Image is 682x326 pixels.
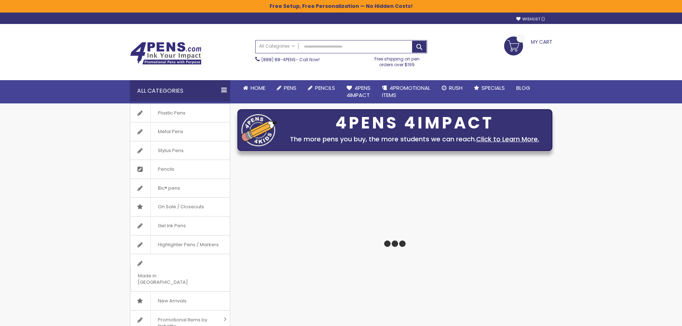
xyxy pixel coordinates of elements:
[150,160,182,179] span: Pencils
[150,292,194,310] span: New Arrivals
[130,104,230,122] a: Plastic Pens
[341,80,376,103] a: 4Pens4impact
[436,80,468,96] a: Rush
[376,80,436,103] a: 4PROMOTIONALITEMS
[130,122,230,141] a: Metal Pens
[315,84,335,92] span: Pencils
[347,84,371,99] span: 4Pens 4impact
[130,141,230,160] a: Stylus Pens
[150,216,193,235] span: Gel Ink Pens
[241,114,277,146] img: four_pen_logo.png
[150,235,226,254] span: Highlighter Pens / Markers
[130,160,230,179] a: Pencils
[482,84,505,92] span: Specials
[130,235,230,254] a: Highlighter Pens / Markers
[150,179,187,198] span: Bic® pens
[302,80,341,96] a: Pencils
[516,84,530,92] span: Blog
[284,84,296,92] span: Pens
[516,16,545,22] a: Wishlist
[150,104,193,122] span: Plastic Pens
[130,198,230,216] a: On Sale / Closeouts
[130,267,212,291] span: Made in [GEOGRAPHIC_DATA]
[281,134,548,144] div: The more pens you buy, the more students we can reach.
[130,254,230,291] a: Made in [GEOGRAPHIC_DATA]
[237,80,271,96] a: Home
[511,80,536,96] a: Blog
[130,42,202,65] img: 4Pens Custom Pens and Promotional Products
[130,80,230,102] div: All Categories
[271,80,302,96] a: Pens
[261,57,320,63] span: - Call Now!
[382,84,430,99] span: 4PROMOTIONAL ITEMS
[259,43,295,49] span: All Categories
[468,80,511,96] a: Specials
[367,53,427,68] div: Free shipping on pen orders over $199
[281,116,548,131] div: 4PENS 4IMPACT
[150,122,190,141] span: Metal Pens
[449,84,463,92] span: Rush
[130,216,230,235] a: Gel Ink Pens
[130,292,230,310] a: New Arrivals
[251,84,265,92] span: Home
[476,135,539,143] a: Click to Learn More.
[130,179,230,198] a: Bic® pens
[150,198,211,216] span: On Sale / Closeouts
[261,57,296,63] a: (888) 88-4PENS
[256,40,299,52] a: All Categories
[150,141,191,160] span: Stylus Pens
